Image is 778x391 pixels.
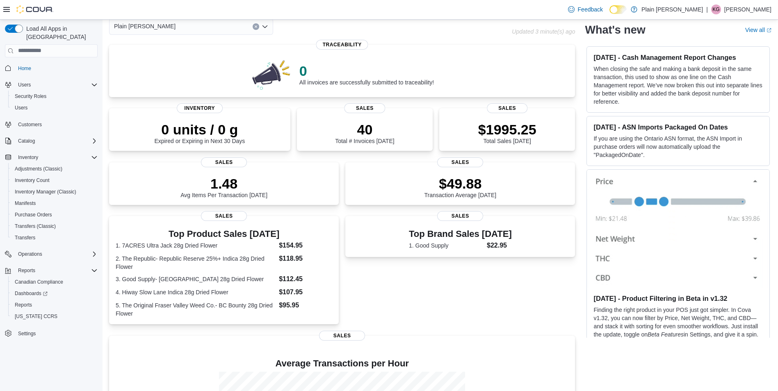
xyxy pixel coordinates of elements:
span: Plain [PERSON_NAME] [114,21,176,31]
a: Users [11,103,31,113]
span: Catalog [15,136,98,146]
div: All invoices are successfully submitted to traceability! [299,63,434,86]
button: Open list of options [262,23,268,30]
span: Sales [487,103,527,113]
span: Adjustments (Classic) [11,164,98,174]
dd: $154.95 [279,241,332,250]
button: Inventory Count [8,175,101,186]
a: [US_STATE] CCRS [11,311,61,321]
span: Inventory Manager (Classic) [11,187,98,197]
span: Dashboards [15,290,48,297]
p: 40 [335,121,394,138]
span: Reports [15,266,98,275]
button: Inventory [2,152,101,163]
h4: Average Transactions per Hour [116,359,568,368]
a: Reports [11,300,35,310]
dt: 1. Good Supply [409,241,484,250]
dd: $95.95 [279,300,332,310]
span: Operations [18,251,42,257]
span: Inventory Count [15,177,50,184]
span: Sales [319,331,365,341]
button: [US_STATE] CCRS [8,311,101,322]
span: Transfers [11,233,98,243]
div: Transaction Average [DATE] [424,175,497,198]
img: Cova [16,5,53,14]
nav: Complex example [5,59,98,361]
button: Catalog [2,135,101,147]
a: Dashboards [11,289,51,298]
button: Inventory [15,152,41,162]
span: Inventory Count [11,175,98,185]
button: Adjustments (Classic) [8,163,101,175]
span: Users [15,105,27,111]
span: Manifests [15,200,36,207]
span: Reports [11,300,98,310]
div: Expired or Expiring in Next 30 Days [154,121,245,144]
h3: [DATE] - Cash Management Report Changes [593,53,763,61]
span: Settings [18,330,36,337]
span: Traceability [316,40,368,50]
a: Canadian Compliance [11,277,66,287]
a: Home [15,64,34,73]
span: KG [712,5,719,14]
div: Avg Items Per Transaction [DATE] [180,175,267,198]
span: Inventory Manager (Classic) [15,189,76,195]
span: Manifests [11,198,98,208]
span: Catalog [18,138,35,144]
h3: Top Product Sales [DATE] [116,229,332,239]
span: Load All Apps in [GEOGRAPHIC_DATA] [23,25,98,41]
button: Reports [2,265,101,276]
span: Sales [201,211,247,221]
dd: $107.95 [279,287,332,297]
div: Total # Invoices [DATE] [335,121,394,144]
span: Feedback [578,5,603,14]
span: Transfers (Classic) [15,223,56,230]
span: Sales [437,157,483,167]
img: 0 [250,58,293,91]
button: Home [2,62,101,74]
dd: $118.95 [279,254,332,264]
p: Updated 3 minute(s) ago [512,28,575,35]
dt: 4. Hiway Slow Lane Indica 28g Dried Flower [116,288,276,296]
em: Beta Features [648,331,684,338]
span: Security Roles [15,93,46,100]
span: Users [15,80,98,90]
p: Plain [PERSON_NAME] [641,5,703,14]
a: Purchase Orders [11,210,55,220]
p: | [706,5,708,14]
dt: 1. 7ACRES Ultra Jack 28g Dried Flower [116,241,276,250]
a: Manifests [11,198,39,208]
span: Users [11,103,98,113]
p: Finding the right product in your POS just got simpler. In Cova v1.32, you can now filter by Pric... [593,306,763,347]
span: Transfers [15,234,35,241]
span: Reports [18,267,35,274]
p: $1995.25 [478,121,536,138]
a: Settings [15,329,39,339]
a: Customers [15,120,45,130]
button: Security Roles [8,91,101,102]
dt: 3. Good Supply- [GEOGRAPHIC_DATA] 28g Dried Flower [116,275,276,283]
p: When closing the safe and making a bank deposit in the same transaction, this used to show as one... [593,65,763,106]
button: Transfers (Classic) [8,221,101,232]
span: Dashboards [11,289,98,298]
h3: [DATE] - ASN Imports Packaged On Dates [593,123,763,131]
a: Inventory Manager (Classic) [11,187,80,197]
span: Customers [18,121,42,128]
span: Inventory [15,152,98,162]
button: Users [15,80,34,90]
span: Purchase Orders [15,211,52,218]
button: Settings [2,327,101,339]
a: Security Roles [11,91,50,101]
span: Sales [201,157,247,167]
button: Clear input [253,23,259,30]
a: Adjustments (Classic) [11,164,66,174]
button: Users [2,79,101,91]
span: Inventory [177,103,223,113]
button: Operations [15,249,46,259]
button: Customers [2,118,101,130]
a: View allExternal link [745,27,771,33]
button: Reports [8,299,101,311]
p: $49.88 [424,175,497,192]
p: 0 units / 0 g [154,121,245,138]
button: Reports [15,266,39,275]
